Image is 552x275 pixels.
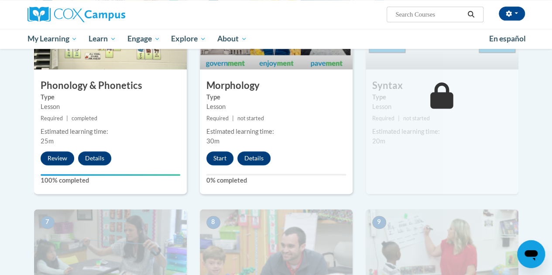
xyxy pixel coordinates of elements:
button: Search [464,9,477,20]
span: | [232,115,234,122]
img: Cox Campus [27,7,125,22]
label: Type [372,92,512,102]
span: Required [41,115,63,122]
button: Account Settings [499,7,525,20]
button: Start [206,151,233,165]
div: Lesson [206,102,346,112]
span: Engage [127,34,160,44]
h3: Phonology & Phonetics [34,79,187,92]
span: My Learning [27,34,77,44]
button: Details [237,151,271,165]
span: | [398,115,400,122]
div: Estimated learning time: [372,127,512,136]
span: 8 [206,216,220,229]
div: Your progress [41,174,180,176]
a: En español [483,30,531,48]
span: Learn [89,34,116,44]
button: Review [41,151,74,165]
label: 0% completed [206,176,346,185]
span: Required [372,115,394,122]
label: Type [206,92,346,102]
a: About [212,29,253,49]
a: Cox Campus [27,7,185,22]
a: My Learning [22,29,83,49]
span: | [66,115,68,122]
span: About [217,34,247,44]
div: Main menu [21,29,531,49]
iframe: Button to launch messaging window [517,240,545,268]
input: Search Courses [394,9,464,20]
span: 20m [372,137,385,145]
div: Lesson [41,102,180,112]
span: 30m [206,137,219,145]
a: Engage [122,29,166,49]
span: Explore [171,34,206,44]
span: 7 [41,216,55,229]
span: 25m [41,137,54,145]
h3: Morphology [200,79,353,92]
h3: Syntax [366,79,518,92]
a: Learn [83,29,122,49]
label: Type [41,92,180,102]
div: Estimated learning time: [41,127,180,136]
span: not started [237,115,264,122]
span: En español [489,34,526,43]
a: Explore [165,29,212,49]
span: 9 [372,216,386,229]
span: Required [206,115,229,122]
div: Lesson [372,102,512,112]
span: completed [72,115,97,122]
span: not started [403,115,430,122]
div: Estimated learning time: [206,127,346,136]
button: Details [78,151,111,165]
label: 100% completed [41,176,180,185]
